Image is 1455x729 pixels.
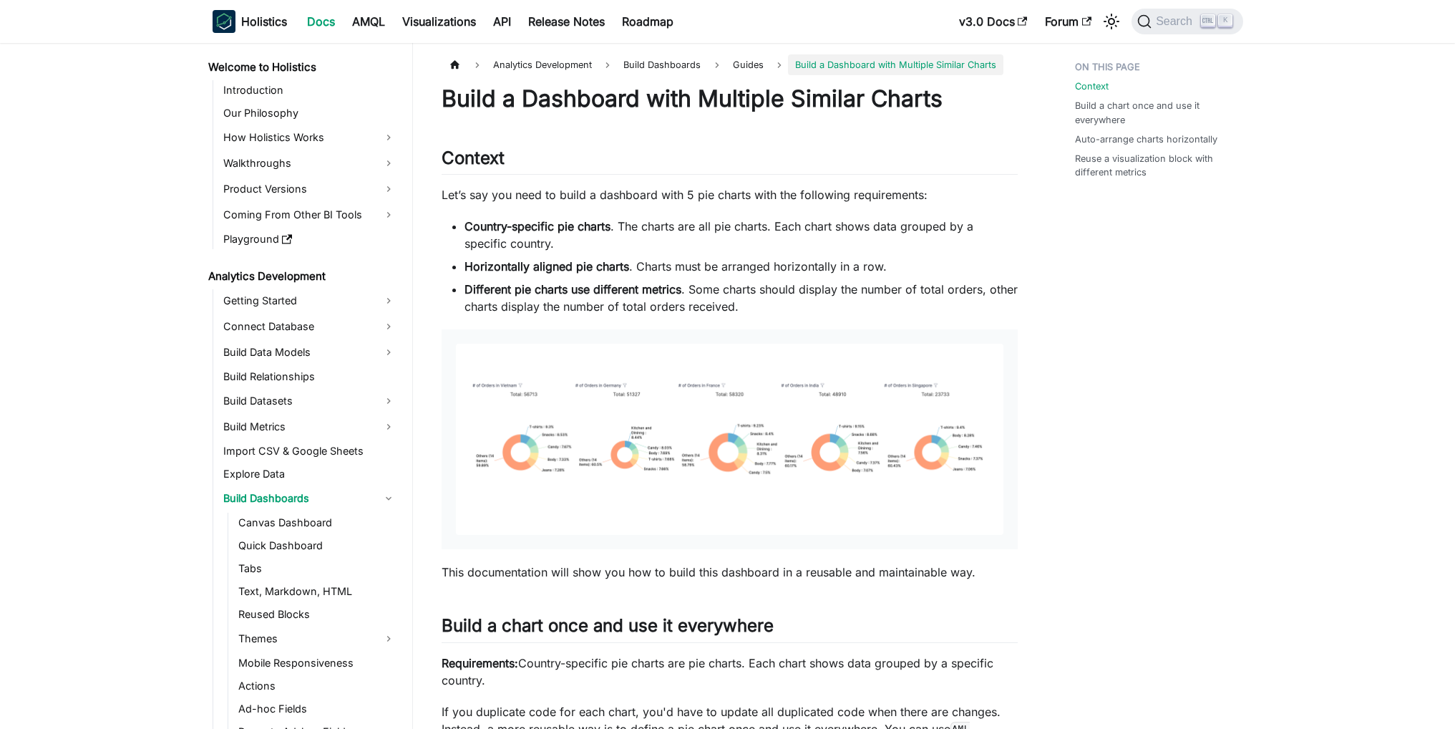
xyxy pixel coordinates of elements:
nav: Docs sidebar [198,43,413,729]
a: Forum [1036,10,1100,33]
a: Release Notes [520,10,613,33]
nav: Breadcrumbs [442,54,1018,75]
span: Build Dashboards [616,54,708,75]
strong: Horizontally aligned pie charts [464,259,629,274]
strong: Requirements: [442,656,518,670]
a: Ad-hoc Fields [234,699,400,719]
a: Introduction [219,80,400,100]
a: Import CSV & Google Sheets [219,441,400,461]
span: Guides [726,54,771,75]
a: Themes [234,627,400,650]
span: Analytics Development [486,54,599,75]
a: Roadmap [613,10,682,33]
a: Home page [442,54,469,75]
a: Getting Started [219,289,400,312]
a: Quick Dashboard [234,536,400,556]
span: Search [1152,15,1201,28]
a: Build Dashboards [219,487,400,510]
p: Let’s say you need to build a dashboard with 5 pie charts with the following requirements: [442,186,1018,203]
button: Switch between dark and light mode (currently light mode) [1100,10,1123,33]
a: How Holistics Works [219,126,400,149]
a: API [485,10,520,33]
kbd: K [1218,14,1232,27]
strong: Different pie charts use different metrics [464,282,681,296]
a: v3.0 Docs [950,10,1036,33]
a: Walkthroughs [219,152,400,175]
a: Actions [234,676,400,696]
strong: Country-specific pie charts [464,219,610,233]
button: Search (Ctrl+K) [1132,9,1242,34]
a: Explore Data [219,464,400,484]
a: Build Relationships [219,367,400,387]
img: Dashboard with 5 pie charts [456,344,1003,535]
a: Product Versions [219,178,400,201]
a: Docs [298,10,344,33]
h2: Context [442,148,1018,175]
a: Our Philosophy [219,103,400,123]
p: This documentation will show you how to build this dashboard in a reusable and maintainable way. [442,564,1018,581]
li: . The charts are all pie charts. Each chart shows data grouped by a specific country. [464,218,1018,252]
a: Auto-arrange charts horizontally [1075,132,1217,146]
a: Context [1075,79,1109,93]
a: Canvas Dashboard [234,513,400,533]
a: AMQL [344,10,394,33]
h1: Build a Dashboard with Multiple Similar Charts [442,85,1018,113]
a: Reused Blocks [234,604,400,624]
img: Holistics [213,10,235,33]
a: Analytics Development [204,266,400,286]
a: Build a chart once and use it everywhere [1075,99,1235,126]
a: Text, Markdown, HTML [234,581,400,602]
a: Build Metrics [219,415,400,438]
h2: Build a chart once and use it everywhere [442,615,1018,642]
a: Mobile Responsiveness [234,653,400,673]
span: Build a Dashboard with Multiple Similar Charts [788,54,1003,75]
a: Build Data Models [219,341,400,364]
b: Holistics [241,13,287,30]
a: Visualizations [394,10,485,33]
a: Welcome to Holistics [204,57,400,77]
li: . Charts must be arranged horizontally in a row. [464,258,1018,275]
a: Playground [219,229,400,249]
a: Build Datasets [219,390,400,412]
p: Country-specific pie charts are pie charts. Each chart shows data grouped by a specific country. [442,655,1018,689]
a: Tabs [234,559,400,579]
a: Reuse a visualization block with different metrics [1075,152,1235,179]
li: . Some charts should display the number of total orders, other charts display the number of total... [464,281,1018,315]
a: Coming From Other BI Tools [219,203,400,226]
a: Connect Database [219,315,400,338]
a: HolisticsHolistics [213,10,287,33]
